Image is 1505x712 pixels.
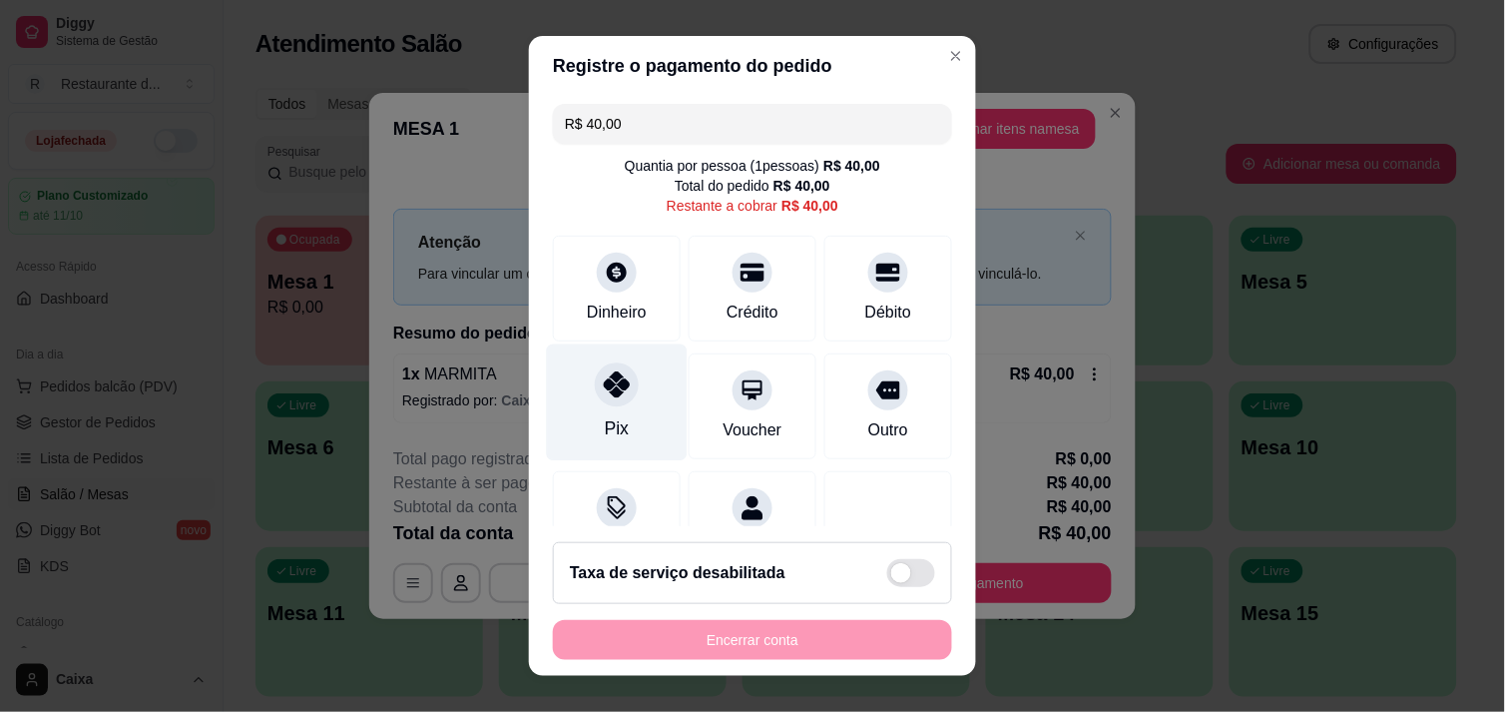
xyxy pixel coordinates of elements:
[724,418,782,442] div: Voucher
[940,40,972,72] button: Close
[587,301,647,325] div: Dinheiro
[667,196,838,216] div: Restante a cobrar
[565,104,940,144] input: Ex.: hambúrguer de cordeiro
[865,301,911,325] div: Débito
[727,301,778,325] div: Crédito
[868,418,908,442] div: Outro
[823,156,880,176] div: R$ 40,00
[773,176,830,196] div: R$ 40,00
[529,36,976,96] header: Registre o pagamento do pedido
[625,156,880,176] div: Quantia por pessoa ( 1 pessoas)
[605,415,629,441] div: Pix
[570,561,785,585] h2: Taxa de serviço desabilitada
[781,196,838,216] div: R$ 40,00
[675,176,830,196] div: Total do pedido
